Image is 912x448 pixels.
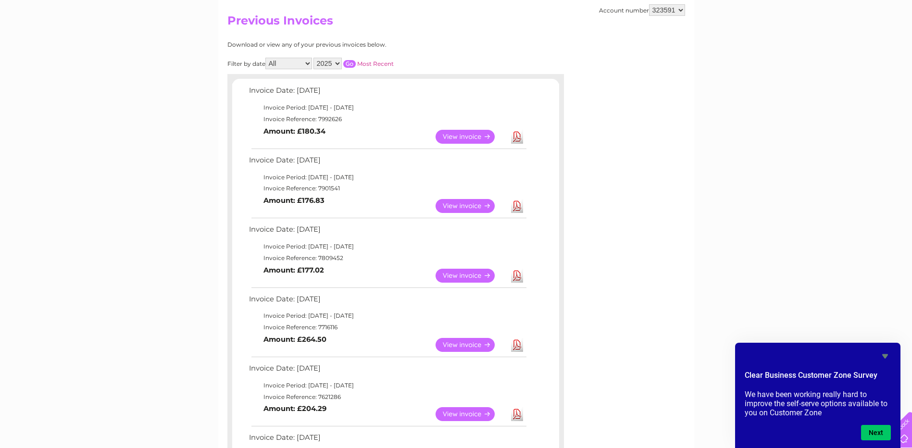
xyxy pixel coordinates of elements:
button: Hide survey [879,350,891,362]
td: Invoice Period: [DATE] - [DATE] [247,241,528,252]
td: Invoice Period: [DATE] - [DATE] [247,102,528,113]
td: Invoice Reference: 7901541 [247,183,528,194]
h2: Previous Invoices [227,14,685,32]
a: View [436,269,506,283]
h2: Clear Business Customer Zone Survey [745,370,891,386]
div: Clear Business Customer Zone Survey [745,350,891,440]
td: Invoice Date: [DATE] [247,362,528,380]
td: Invoice Reference: 7716116 [247,322,528,333]
div: Filter by date [227,58,480,69]
a: Contact [848,41,872,48]
img: logo.png [32,25,81,54]
button: Next question [861,425,891,440]
td: Invoice Reference: 7992626 [247,113,528,125]
a: View [436,407,506,421]
td: Invoice Reference: 7621286 [247,391,528,403]
a: View [436,199,506,213]
b: Amount: £264.50 [263,335,326,344]
div: Account number [599,4,685,16]
a: Download [511,199,523,213]
a: Most Recent [357,60,394,67]
a: Download [511,338,523,352]
p: We have been working really hard to improve the self-serve options available to you on Customer Zone [745,390,891,417]
b: Amount: £176.83 [263,196,325,205]
td: Invoice Reference: 7809452 [247,252,528,264]
a: 0333 014 3131 [731,5,797,17]
a: Telecoms [794,41,823,48]
td: Invoice Period: [DATE] - [DATE] [247,380,528,391]
td: Invoice Date: [DATE] [247,84,528,102]
td: Invoice Date: [DATE] [247,293,528,311]
a: View [436,338,506,352]
a: Energy [767,41,788,48]
div: Clear Business is a trading name of Verastar Limited (registered in [GEOGRAPHIC_DATA] No. 3667643... [229,5,684,47]
div: Download or view any of your previous invoices below. [227,41,480,48]
td: Invoice Date: [DATE] [247,223,528,241]
a: Blog [828,41,842,48]
a: Download [511,130,523,144]
a: Download [511,407,523,421]
td: Invoice Period: [DATE] - [DATE] [247,172,528,183]
b: Amount: £204.29 [263,404,326,413]
a: Download [511,269,523,283]
a: Water [743,41,761,48]
a: Log out [880,41,903,48]
td: Invoice Date: [DATE] [247,154,528,172]
b: Amount: £177.02 [263,266,324,274]
b: Amount: £180.34 [263,127,325,136]
td: Invoice Period: [DATE] - [DATE] [247,310,528,322]
a: View [436,130,506,144]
